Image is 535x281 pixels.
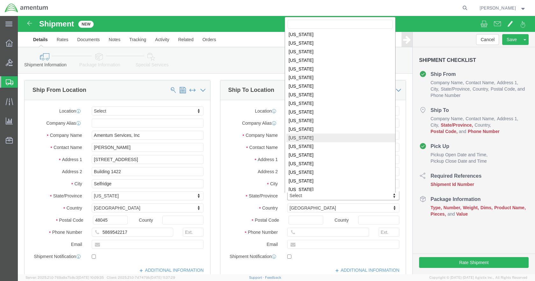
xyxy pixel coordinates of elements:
[429,275,527,280] span: Copyright © [DATE]-[DATE] Agistix Inc., All Rights Reserved
[480,4,516,11] span: William Glazer
[265,276,281,279] a: Feedback
[78,276,104,279] span: [DATE] 10:09:35
[25,276,104,279] span: Server: 2025.21.0-769a9a7b8c3
[150,276,175,279] span: [DATE] 11:37:29
[4,3,48,13] img: logo
[18,16,535,274] iframe: FS Legacy Container
[249,276,265,279] a: Support
[107,276,175,279] span: Client: 2025.21.0-7d7479b
[479,4,526,12] button: [PERSON_NAME]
